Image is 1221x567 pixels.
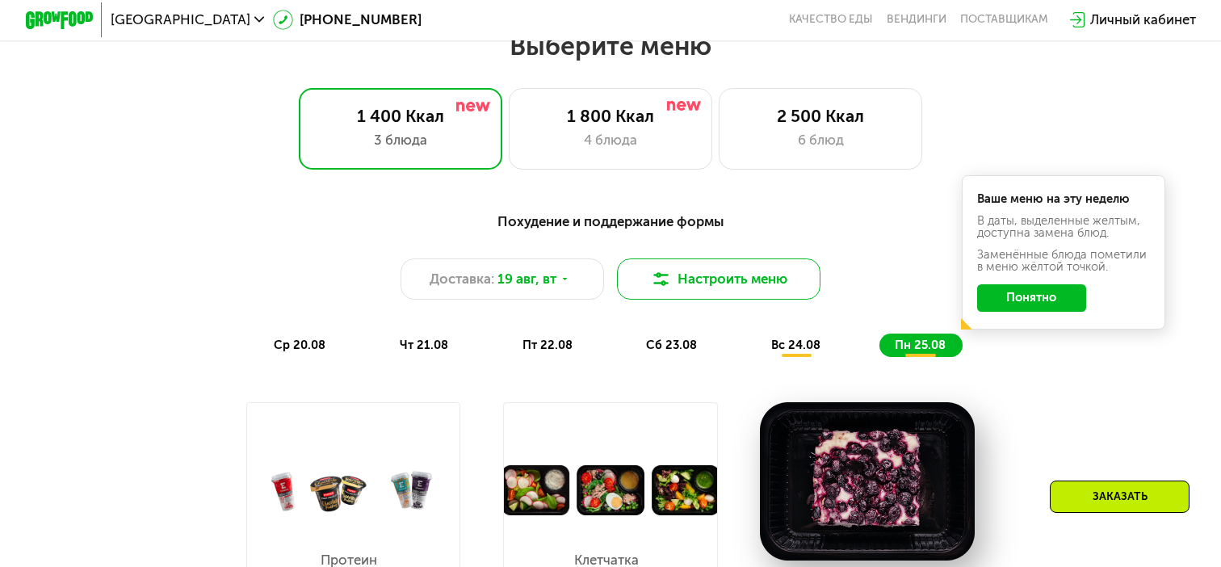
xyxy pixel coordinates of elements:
div: 4 блюда [527,130,694,150]
span: 19 авг, вт [497,269,556,289]
div: 2 500 Ккал [736,106,904,126]
div: 1 800 Ккал [527,106,694,126]
div: Ваше меню на эту неделю [977,193,1150,205]
a: Вендинги [887,13,946,27]
span: пт 22.08 [522,338,573,352]
div: поставщикам [960,13,1048,27]
div: 3 блюда [317,130,485,150]
div: Заказать [1050,481,1190,513]
a: Качество еды [789,13,873,27]
div: Похудение и поддержание формы [108,211,1112,232]
div: В даты, выделенные желтым, доступна замена блюд. [977,215,1150,238]
div: Заменённые блюда пометили в меню жёлтой точкой. [977,249,1150,272]
span: сб 23.08 [646,338,697,352]
p: Клетчатка [569,553,643,567]
span: ср 20.08 [274,338,325,352]
div: Личный кабинет [1090,10,1196,30]
a: [PHONE_NUMBER] [273,10,422,30]
span: вс 24.08 [771,338,820,352]
span: чт 21.08 [400,338,448,352]
div: 1 400 Ккал [317,106,485,126]
button: Понятно [977,284,1087,312]
span: Доставка: [430,269,494,289]
span: [GEOGRAPHIC_DATA] [111,13,250,27]
button: Настроить меню [617,258,820,299]
h2: Выберите меню [54,30,1167,62]
p: Протеин [313,553,386,567]
div: 6 блюд [736,130,904,150]
span: пн 25.08 [895,338,946,352]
